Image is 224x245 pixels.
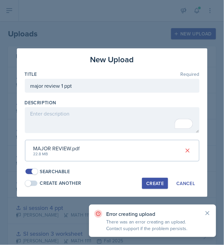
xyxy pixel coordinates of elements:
[181,72,200,76] span: Required
[25,71,37,77] label: Title
[90,54,134,66] h3: New Upload
[146,181,164,186] div: Create
[40,180,81,187] div: Create Another
[142,178,168,189] button: Create
[172,178,199,189] button: Cancel
[176,181,195,186] div: Cancel
[25,107,200,133] textarea: To enrich screen reader interactions, please activate Accessibility in Grammarly extension settings
[25,99,56,106] label: Description
[33,151,80,157] div: 22.8 MB
[106,211,199,217] p: Error creating upload
[25,79,200,93] input: Enter title
[33,144,80,152] div: MAJOR REVIEW.pdf
[106,219,199,232] p: There was an error creating an upload. Contact support if the problem persists.
[40,168,70,175] div: Searchable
